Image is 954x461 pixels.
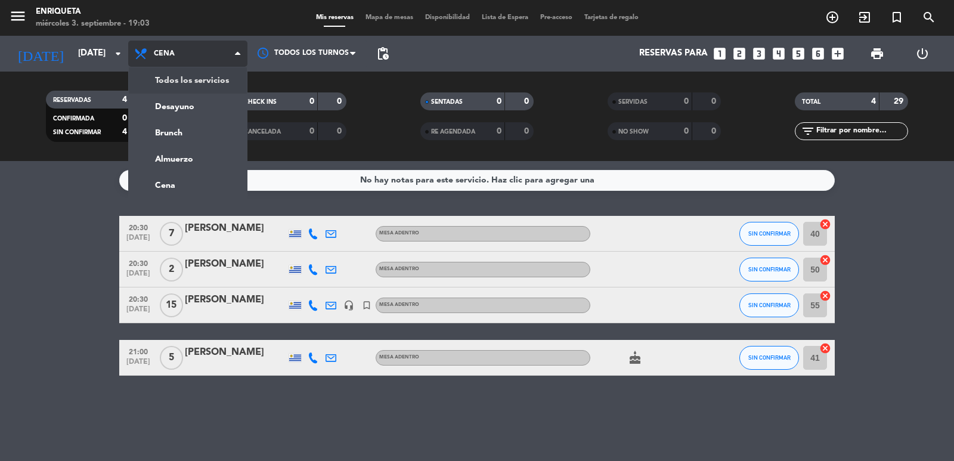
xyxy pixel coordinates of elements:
[185,292,286,308] div: [PERSON_NAME]
[9,7,27,25] i: menu
[309,97,314,106] strong: 0
[36,6,150,18] div: Enriqueta
[739,222,799,246] button: SIN CONFIRMAR
[123,358,153,372] span: [DATE]
[129,120,247,146] a: Brunch
[524,127,531,135] strong: 0
[337,97,344,106] strong: 0
[379,302,419,307] span: MESA ADENTRO
[801,124,815,138] i: filter_list
[900,36,945,72] div: LOG OUT
[684,127,689,135] strong: 0
[123,256,153,270] span: 20:30
[739,293,799,317] button: SIN CONFIRMAR
[711,127,718,135] strong: 0
[870,47,884,61] span: print
[476,14,534,21] span: Lista de Espera
[129,94,247,120] a: Desayuno
[129,146,247,172] a: Almuerzo
[751,46,767,61] i: looks_3
[497,127,501,135] strong: 0
[871,97,876,106] strong: 4
[915,47,930,61] i: power_settings_new
[748,266,791,273] span: SIN CONFIRMAR
[9,7,27,29] button: menu
[343,300,354,311] i: headset_mic
[244,129,281,135] span: CANCELADA
[53,129,101,135] span: SIN CONFIRMAR
[310,14,360,21] span: Mis reservas
[431,129,475,135] span: RE AGENDADA
[890,10,904,24] i: turned_in_not
[684,97,689,106] strong: 0
[129,172,247,199] a: Cena
[732,46,747,61] i: looks_two
[825,10,840,24] i: add_circle_outline
[819,218,831,230] i: cancel
[628,351,642,365] i: cake
[524,97,531,106] strong: 0
[379,355,419,360] span: MESA ADENTRO
[771,46,786,61] i: looks_4
[857,10,872,24] i: exit_to_app
[123,220,153,234] span: 20:30
[111,47,125,61] i: arrow_drop_down
[122,114,127,122] strong: 0
[160,293,183,317] span: 15
[160,258,183,281] span: 2
[578,14,645,21] span: Tarjetas de regalo
[185,221,286,236] div: [PERSON_NAME]
[815,125,907,138] input: Filtrar por nombre...
[337,127,344,135] strong: 0
[244,99,277,105] span: CHECK INS
[419,14,476,21] span: Disponibilidad
[802,99,820,105] span: TOTAL
[160,222,183,246] span: 7
[748,302,791,308] span: SIN CONFIRMAR
[36,18,150,30] div: miércoles 3. septiembre - 19:03
[894,97,906,106] strong: 29
[791,46,806,61] i: looks_5
[379,231,419,236] span: MESA ADENTRO
[123,344,153,358] span: 21:00
[819,342,831,354] i: cancel
[618,99,648,105] span: SERVIDAS
[819,290,831,302] i: cancel
[123,305,153,319] span: [DATE]
[122,128,127,136] strong: 4
[360,174,594,187] div: No hay notas para este servicio. Haz clic para agregar una
[123,234,153,247] span: [DATE]
[431,99,463,105] span: SENTADAS
[712,46,727,61] i: looks_one
[711,97,718,106] strong: 0
[819,254,831,266] i: cancel
[376,47,390,61] span: pending_actions
[810,46,826,61] i: looks_6
[160,346,183,370] span: 5
[830,46,845,61] i: add_box
[379,267,419,271] span: MESA ADENTRO
[361,300,372,311] i: turned_in_not
[739,258,799,281] button: SIN CONFIRMAR
[122,95,127,104] strong: 4
[53,97,91,103] span: RESERVADAS
[154,49,175,58] span: Cena
[360,14,419,21] span: Mapa de mesas
[739,346,799,370] button: SIN CONFIRMAR
[922,10,936,24] i: search
[534,14,578,21] span: Pre-acceso
[185,345,286,360] div: [PERSON_NAME]
[129,67,247,94] a: Todos los servicios
[185,256,286,272] div: [PERSON_NAME]
[748,354,791,361] span: SIN CONFIRMAR
[53,116,94,122] span: CONFIRMADA
[123,292,153,305] span: 20:30
[309,127,314,135] strong: 0
[639,48,708,59] span: Reservas para
[9,41,72,67] i: [DATE]
[497,97,501,106] strong: 0
[123,270,153,283] span: [DATE]
[748,230,791,237] span: SIN CONFIRMAR
[618,129,649,135] span: NO SHOW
